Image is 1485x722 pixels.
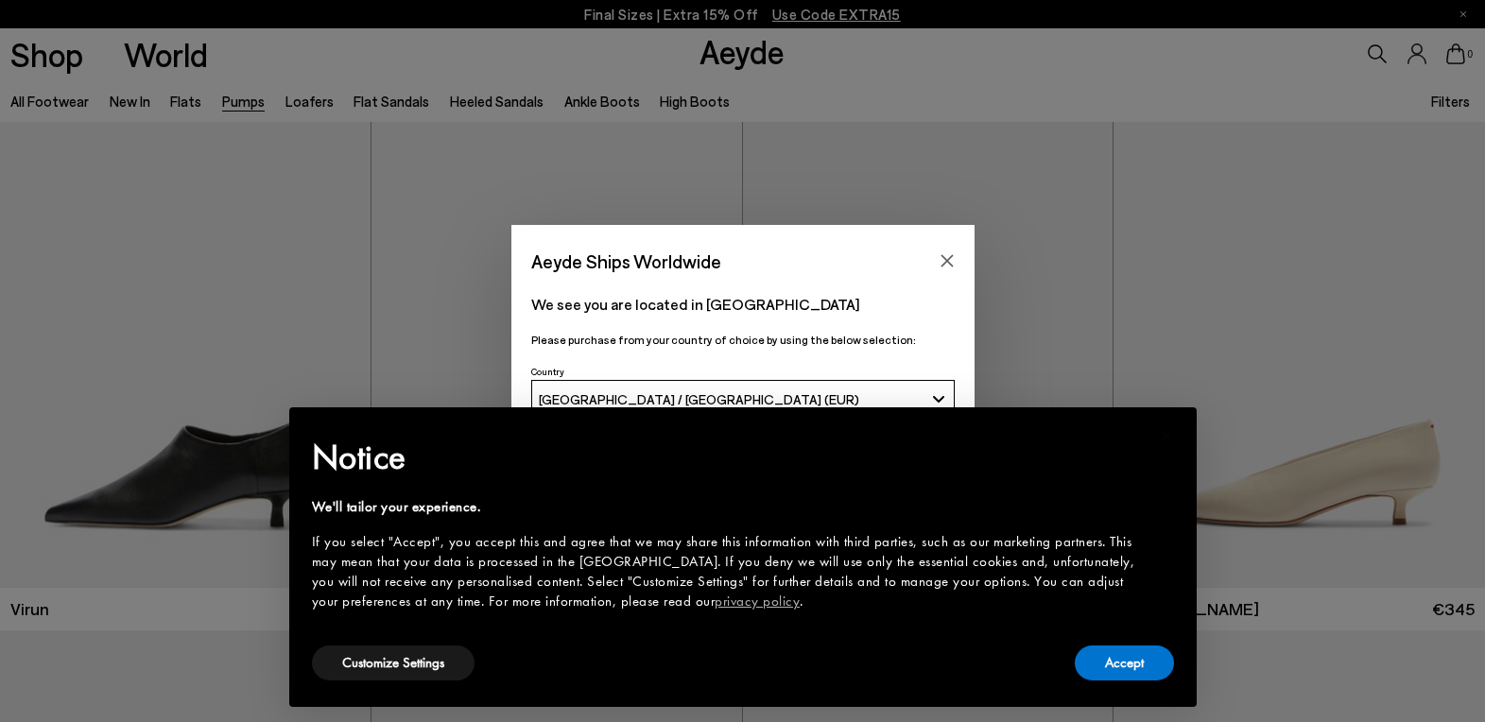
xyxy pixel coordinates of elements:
[312,645,475,680] button: Customize Settings
[312,433,1144,482] h2: Notice
[531,293,955,316] p: We see you are located in [GEOGRAPHIC_DATA]
[1160,421,1172,450] span: ×
[312,532,1144,611] div: If you select "Accept", you accept this and agree that we may share this information with third p...
[933,247,961,275] button: Close
[312,497,1144,517] div: We'll tailor your experience.
[715,592,800,610] a: privacy policy
[1144,413,1189,458] button: Close this notice
[531,366,564,377] span: Country
[531,331,955,349] p: Please purchase from your country of choice by using the below selection:
[531,245,721,278] span: Aeyde Ships Worldwide
[1075,645,1174,680] button: Accept
[539,391,859,407] span: [GEOGRAPHIC_DATA] / [GEOGRAPHIC_DATA] (EUR)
